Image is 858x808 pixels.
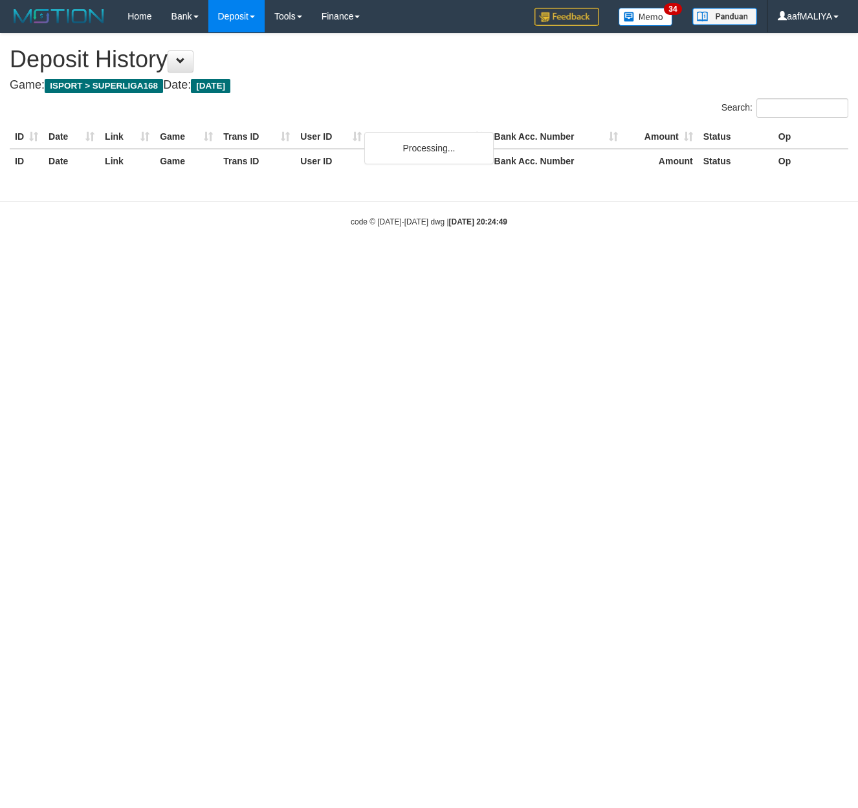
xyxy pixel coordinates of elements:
[449,217,507,226] strong: [DATE] 20:24:49
[43,125,100,149] th: Date
[43,149,100,173] th: Date
[10,125,43,149] th: ID
[218,149,295,173] th: Trans ID
[218,125,295,149] th: Trans ID
[10,149,43,173] th: ID
[692,8,757,25] img: panduan.png
[10,79,848,92] h4: Game: Date:
[10,6,108,26] img: MOTION_logo.png
[155,149,218,173] th: Game
[100,125,155,149] th: Link
[623,125,698,149] th: Amount
[489,149,623,173] th: Bank Acc. Number
[155,125,218,149] th: Game
[489,125,623,149] th: Bank Acc. Number
[534,8,599,26] img: Feedback.jpg
[619,8,673,26] img: Button%20Memo.svg
[664,3,681,15] span: 34
[698,149,773,173] th: Status
[295,125,367,149] th: User ID
[364,132,494,164] div: Processing...
[367,125,489,149] th: Bank Acc. Name
[295,149,367,173] th: User ID
[100,149,155,173] th: Link
[45,79,163,93] span: ISPORT > SUPERLIGA168
[10,47,848,72] h1: Deposit History
[721,98,848,118] label: Search:
[351,217,507,226] small: code © [DATE]-[DATE] dwg |
[773,149,848,173] th: Op
[756,98,848,118] input: Search:
[623,149,698,173] th: Amount
[698,125,773,149] th: Status
[191,79,230,93] span: [DATE]
[773,125,848,149] th: Op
